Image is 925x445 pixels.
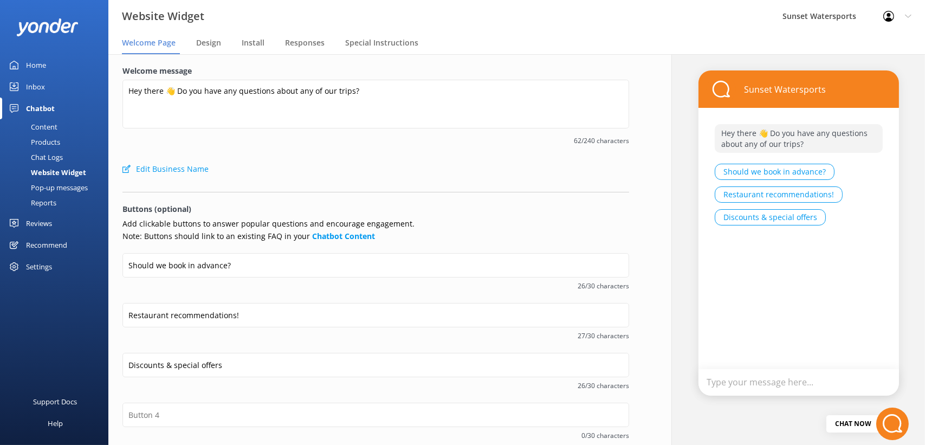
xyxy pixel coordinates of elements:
button: Discounts & special offers [715,209,826,225]
div: Chat Now [826,415,880,433]
div: Reports [7,195,56,210]
h3: Website Widget [122,8,204,25]
button: Should we book in advance? [715,164,835,180]
div: Products [7,134,60,150]
span: 62/240 characters [122,136,629,146]
div: Pop-up messages [7,180,88,195]
button: Edit Business Name [122,158,209,180]
p: Add clickable buttons to answer popular questions and encourage engagement. Note: Buttons should ... [122,218,629,242]
div: Support Docs [34,391,77,412]
div: Home [26,54,46,76]
input: Button 3 [122,353,629,377]
div: Website Widget [7,165,86,180]
input: Button 1 [122,253,629,278]
div: Help [48,412,63,434]
button: Restaurant recommendations! [715,186,843,203]
img: yonder-white-logo.png [16,18,79,36]
input: Button 2 [122,303,629,327]
span: Install [242,37,264,48]
a: Pop-up messages [7,180,108,195]
p: Hey there 👋 Do you have any questions about any of our trips? [715,124,883,153]
a: Chatbot Content [312,231,375,241]
div: Reviews [26,212,52,234]
a: Products [7,134,108,150]
p: Sunset Watersports [736,83,826,95]
span: 26/30 characters [122,380,629,391]
div: Content [7,119,57,134]
span: 0/30 characters [122,430,629,441]
a: Website Widget [7,165,108,180]
span: 27/30 characters [122,331,629,341]
label: Welcome message [122,65,629,77]
textarea: Hey there 👋 Do you have any questions about any of our trips? [122,80,629,128]
div: Chat Logs [7,150,63,165]
a: Content [7,119,108,134]
div: Recommend [26,234,67,256]
span: Special Instructions [345,37,418,48]
a: Reports [7,195,108,210]
span: Design [196,37,221,48]
div: Chatbot [26,98,55,119]
a: Chat Logs [7,150,108,165]
div: Settings [26,256,52,278]
span: 26/30 characters [122,281,629,291]
div: Inbox [26,76,45,98]
span: Responses [285,37,325,48]
input: Button 4 [122,403,629,427]
span: Welcome Page [122,37,176,48]
div: Type your message here... [698,369,899,396]
p: Buttons (optional) [122,203,629,215]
